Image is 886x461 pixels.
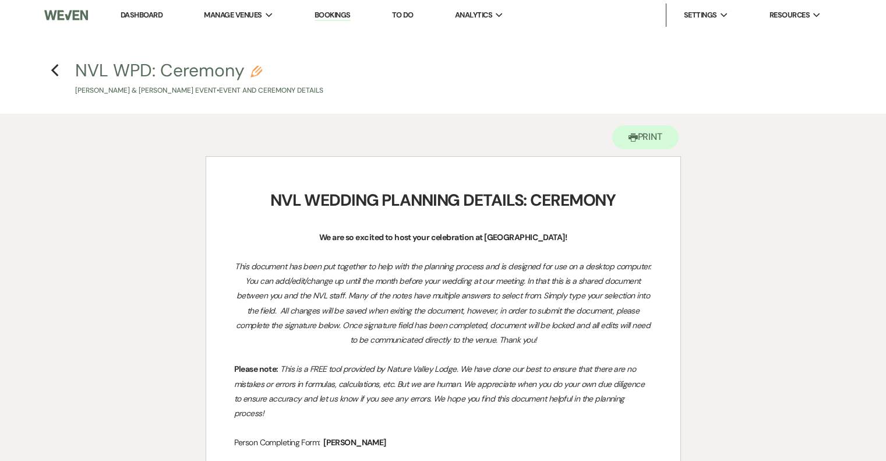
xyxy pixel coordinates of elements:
[270,189,616,211] strong: NVL WEDDING PLANNING DETAILS: CEREMONY
[235,261,651,272] em: This document has been put together to help with the planning process and is designed for use on ...
[75,85,323,96] p: [PERSON_NAME] & [PERSON_NAME] Event • Event and Ceremony Details
[44,3,88,27] img: Weven Logo
[121,10,163,20] a: Dashboard
[234,364,278,374] strong: Please note:
[204,9,262,21] span: Manage Venues
[612,125,679,149] button: Print
[234,364,647,403] em: This is a FREE tool provided by Nature Valley Lodge. We have done our best to ensure that there a...
[769,9,810,21] span: Resources
[322,436,387,449] span: [PERSON_NAME]
[392,10,414,20] a: To Do
[315,10,351,21] a: Bookings
[234,435,652,450] p: Person Completing Form:
[455,9,492,21] span: Analytics
[236,276,652,345] em: You can add/edit/change up until the month before your wedding at our meeting. In that this is a ...
[684,9,717,21] span: Settings
[319,232,567,242] strong: We are so excited to host your celebration at [GEOGRAPHIC_DATA]!
[234,393,627,418] em: We hope you find this document helpful in the planning process!
[75,62,323,96] button: NVL WPD: Ceremony[PERSON_NAME] & [PERSON_NAME] Event•Event and Ceremony Details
